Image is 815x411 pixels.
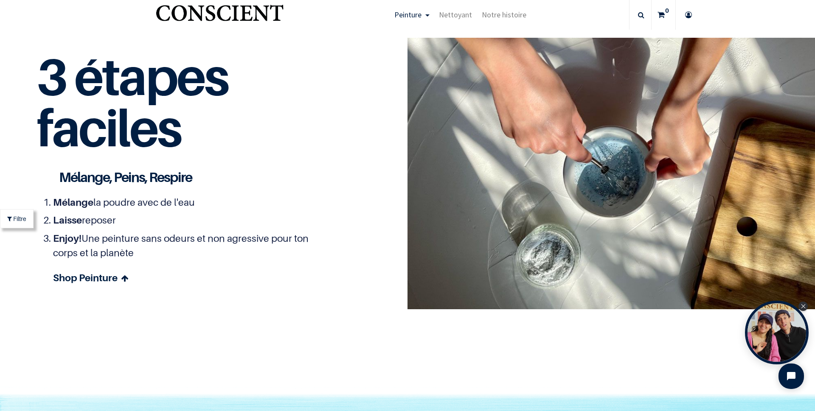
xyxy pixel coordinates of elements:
iframe: Tidio Chat [771,356,811,396]
div: Tolstoy bubble widget [745,301,809,364]
sup: 0 [663,6,671,15]
li: reposer [53,213,325,228]
span: Mélange [53,196,93,208]
span: Enjoy! [53,232,81,244]
span: Filtre [13,214,26,223]
div: Open Tolstoy [745,301,809,364]
span: Mélange, Peins, Respire [59,169,192,185]
li: Une peinture sans odeurs et non agressive pour ton corps et la planète [53,231,325,260]
span: 3 étapes faciles [37,45,228,158]
div: Open Tolstoy widget [745,301,809,364]
span: Notre histoire [482,10,526,20]
div: Close Tolstoy widget [798,302,808,311]
span: Nettoyant [439,10,472,20]
a: Shop Peinture [53,271,325,285]
li: la poudre avec de l'eau [53,195,325,210]
span: Laisse [53,214,82,226]
span: Peinture [394,10,422,20]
